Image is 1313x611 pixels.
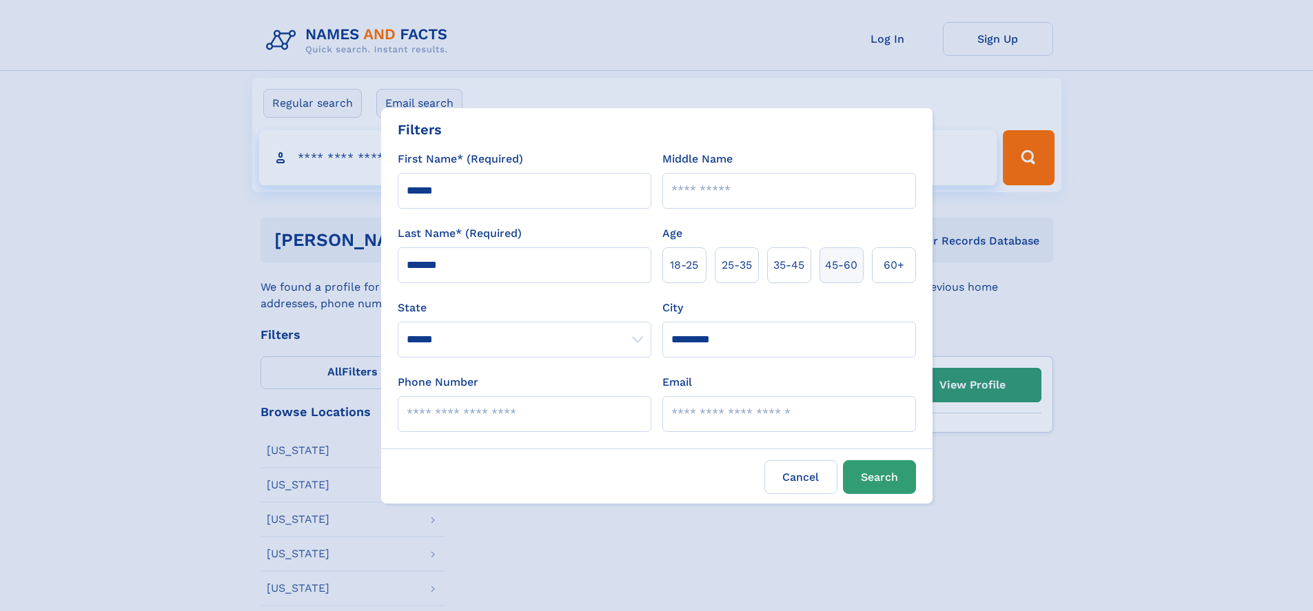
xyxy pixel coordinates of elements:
label: Phone Number [398,374,478,391]
label: City [662,300,683,316]
span: 25‑35 [722,257,752,273]
span: 45‑60 [825,257,857,273]
label: Middle Name [662,151,733,167]
label: Age [662,225,682,242]
label: First Name* (Required) [398,151,523,167]
span: 60+ [884,257,904,273]
span: 35‑45 [773,257,804,273]
label: Cancel [764,460,837,494]
label: Email [662,374,692,391]
label: State [398,300,651,316]
div: Filters [398,119,442,140]
label: Last Name* (Required) [398,225,522,242]
button: Search [843,460,916,494]
span: 18‑25 [670,257,698,273]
